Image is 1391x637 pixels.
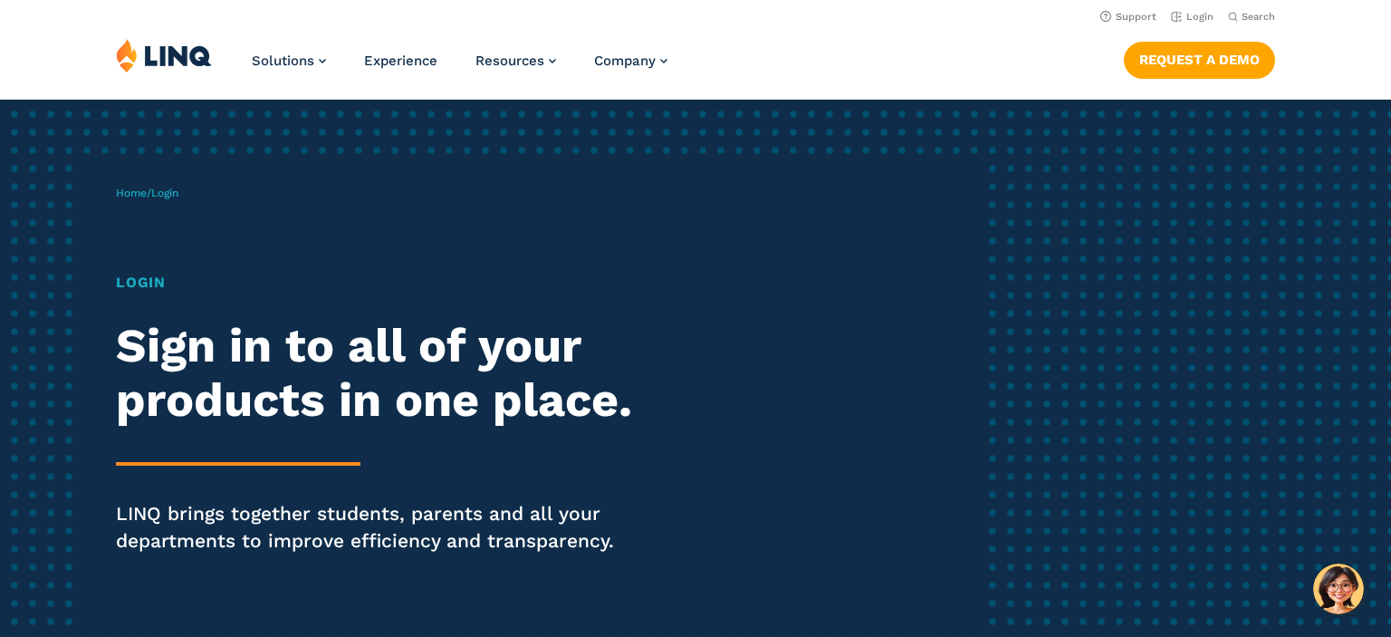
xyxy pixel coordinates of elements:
[594,53,656,69] span: Company
[364,53,437,69] a: Experience
[116,187,178,199] span: /
[1171,11,1214,23] a: Login
[116,500,652,555] p: LINQ brings together students, parents and all your departments to improve efficiency and transpa...
[252,53,326,69] a: Solutions
[1313,564,1364,614] button: Hello, have a question? Let’s chat.
[1228,10,1275,24] button: Open Search Bar
[1124,42,1275,78] a: Request a Demo
[1124,38,1275,78] nav: Button Navigation
[1100,11,1156,23] a: Support
[151,187,178,199] span: Login
[1242,11,1275,23] span: Search
[116,272,652,294] h1: Login
[594,53,667,69] a: Company
[252,53,314,69] span: Solutions
[116,187,147,199] a: Home
[252,38,667,98] nav: Primary Navigation
[475,53,544,69] span: Resources
[116,319,652,428] h2: Sign in to all of your products in one place.
[475,53,556,69] a: Resources
[116,38,212,72] img: LINQ | K‑12 Software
